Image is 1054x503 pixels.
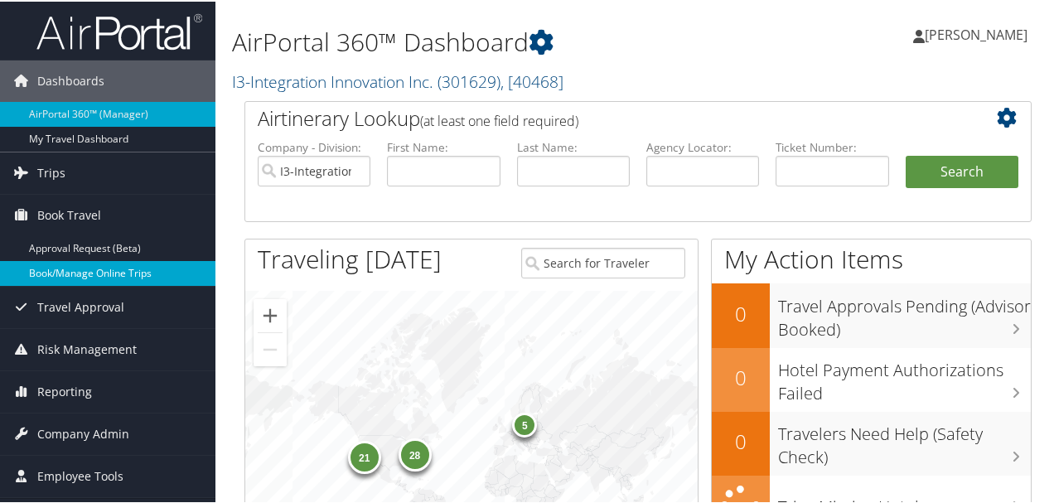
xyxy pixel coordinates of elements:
[254,331,287,365] button: Zoom out
[232,23,773,58] h1: AirPortal 360™ Dashboard
[37,193,101,235] span: Book Travel
[778,413,1031,467] h3: Travelers Need Help (Safety Check)
[712,346,1031,410] a: 0Hotel Payment Authorizations Failed
[37,370,92,411] span: Reporting
[778,349,1031,404] h3: Hotel Payment Authorizations Failed
[37,59,104,100] span: Dashboards
[500,69,563,91] span: , [ 40468 ]
[438,69,500,91] span: ( 301629 )
[232,69,563,91] a: I3-Integration Innovation Inc.
[512,411,537,436] div: 5
[906,154,1018,187] button: Search
[925,24,1027,42] span: [PERSON_NAME]
[712,282,1031,346] a: 0Travel Approvals Pending (Advisor Booked)
[37,412,129,453] span: Company Admin
[37,151,65,192] span: Trips
[712,362,770,390] h2: 0
[258,138,370,154] label: Company - Division:
[37,285,124,326] span: Travel Approval
[646,138,759,154] label: Agency Locator:
[712,426,770,454] h2: 0
[776,138,888,154] label: Ticket Number:
[778,285,1031,340] h3: Travel Approvals Pending (Advisor Booked)
[712,298,770,326] h2: 0
[712,240,1031,275] h1: My Action Items
[348,439,381,472] div: 21
[399,437,432,470] div: 28
[258,240,442,275] h1: Traveling [DATE]
[521,246,684,277] input: Search for Traveler
[517,138,630,154] label: Last Name:
[712,410,1031,474] a: 0Travelers Need Help (Safety Check)
[258,103,953,131] h2: Airtinerary Lookup
[913,8,1044,58] a: [PERSON_NAME]
[37,454,123,496] span: Employee Tools
[387,138,500,154] label: First Name:
[37,327,137,369] span: Risk Management
[36,11,202,50] img: airportal-logo.png
[254,297,287,331] button: Zoom in
[420,110,578,128] span: (at least one field required)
